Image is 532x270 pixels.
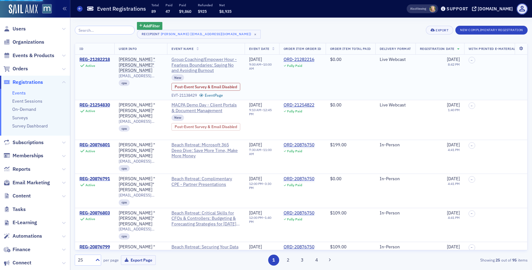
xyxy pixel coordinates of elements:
[284,102,314,108] a: ORD-21254822
[3,52,54,59] a: Events & Products
[249,108,261,112] time: 9:10 AM
[284,210,314,216] div: ORD-20876750
[79,57,110,62] a: REG-21282218
[108,10,119,21] div: Close
[6,110,119,134] div: Send us a messageWe typically reply in under 15 minutes
[249,176,262,181] span: [DATE]
[3,65,28,72] a: Orders
[249,148,272,156] time: 11:00 AM
[171,210,240,227] a: Beach Retreat: Critical Skills for CFOs & Controllers: Budgeting & Forecasting Strategies for [DA...
[249,102,262,108] span: [DATE]
[119,57,163,73] div: [PERSON_NAME] "[PERSON_NAME]" [PERSON_NAME]
[249,142,262,148] span: [DATE]
[471,178,473,181] span: –
[9,166,117,179] button: Search for help
[97,5,146,13] h1: Event Registrations
[119,46,137,51] span: User Info
[121,255,156,265] button: Export Page
[287,217,302,221] div: Fully Paid
[448,62,460,67] time: 8:42 PM
[13,152,43,159] span: Memberships
[13,115,105,122] div: Send us a message
[13,166,30,173] span: Reports
[330,46,371,51] span: Order Item Total Paid
[13,122,105,128] div: We typically reply in under 15 minutes
[3,152,43,159] a: Memberships
[284,176,314,182] a: ORD-20876750
[13,233,42,240] span: Automations
[287,149,302,153] div: Fully Paid
[85,149,95,153] div: Active
[380,244,411,250] div: In-Person
[13,169,51,176] span: Search for help
[448,215,460,220] time: 4:41 PM
[119,142,163,159] div: [PERSON_NAME] "[PERSON_NAME]" [PERSON_NAME]
[330,176,341,181] span: $0.00
[13,139,44,146] span: Subscriptions
[471,58,473,62] span: –
[119,199,130,206] div: cpa
[179,9,191,14] span: $9,860
[426,26,453,35] button: Export
[249,181,271,190] time: 3:30 PM
[13,55,113,66] p: How can we help?
[410,7,416,11] div: Also
[119,193,163,197] span: [EMAIL_ADDRESS][DOMAIN_NAME]
[284,142,314,148] a: ORD-20876750
[13,25,26,32] span: Users
[249,210,262,216] span: [DATE]
[79,46,83,51] span: ID
[13,52,54,59] span: Events & Products
[171,93,197,98] div: EVT-21138429
[119,227,163,231] span: [EMAIL_ADDRESS][DOMAIN_NAME]
[25,149,85,154] span: Updated [DATE] 10:11 EDT
[13,12,39,22] img: logo
[448,181,460,186] time: 4:41 PM
[471,246,473,249] span: –
[380,46,411,51] span: Delivery Format
[151,3,159,7] p: Total
[75,26,135,35] input: Search…
[66,95,83,101] div: • [DATE]
[252,31,258,37] span: ×
[199,93,223,98] a: EventPage
[79,102,110,108] a: REG-21254830
[3,246,30,253] a: Finance
[311,255,322,266] button: 4
[85,217,95,221] div: Active
[79,142,110,148] div: REG-20876801
[171,46,193,51] span: Event Name
[119,210,163,227] a: [PERSON_NAME] "[PERSON_NAME]" [PERSON_NAME]
[13,184,105,190] div: Applying a Coupon to an Order
[284,57,314,62] a: ORD-21282216
[171,83,240,90] div: Post-Event Survey
[249,244,262,250] span: [DATE]
[380,102,411,108] div: Live Webcast
[420,46,454,51] span: Registration Date
[282,255,293,266] button: 2
[13,206,26,213] span: Tasks
[471,144,473,148] span: –
[3,139,44,146] a: Subscriptions
[13,259,31,266] span: Connect
[249,62,272,71] time: 10:00 AM
[171,142,240,159] a: Beach Retreat: Microsoft 365 Deep Dive: Save More Time, Make More Money
[13,246,30,253] span: Finance
[249,108,272,116] time: 12:45 PM
[179,3,191,7] p: Paid
[85,183,95,187] div: Active
[249,148,261,152] time: 7:30 AM
[52,212,74,216] span: Messages
[79,176,110,182] a: REG-20876791
[3,39,44,46] a: Organizations
[447,142,460,148] span: [DATE]
[42,196,84,221] button: Messages
[6,74,119,107] div: Recent messageProfile image for AidanGotcha good man, I appreciate the info! Enjoy the weekend an...
[249,249,261,254] time: 1:50 PM
[79,210,110,216] div: REG-20876803
[287,64,302,68] div: Fully Paid
[119,80,130,86] div: cpa
[287,109,302,113] div: Fully Paid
